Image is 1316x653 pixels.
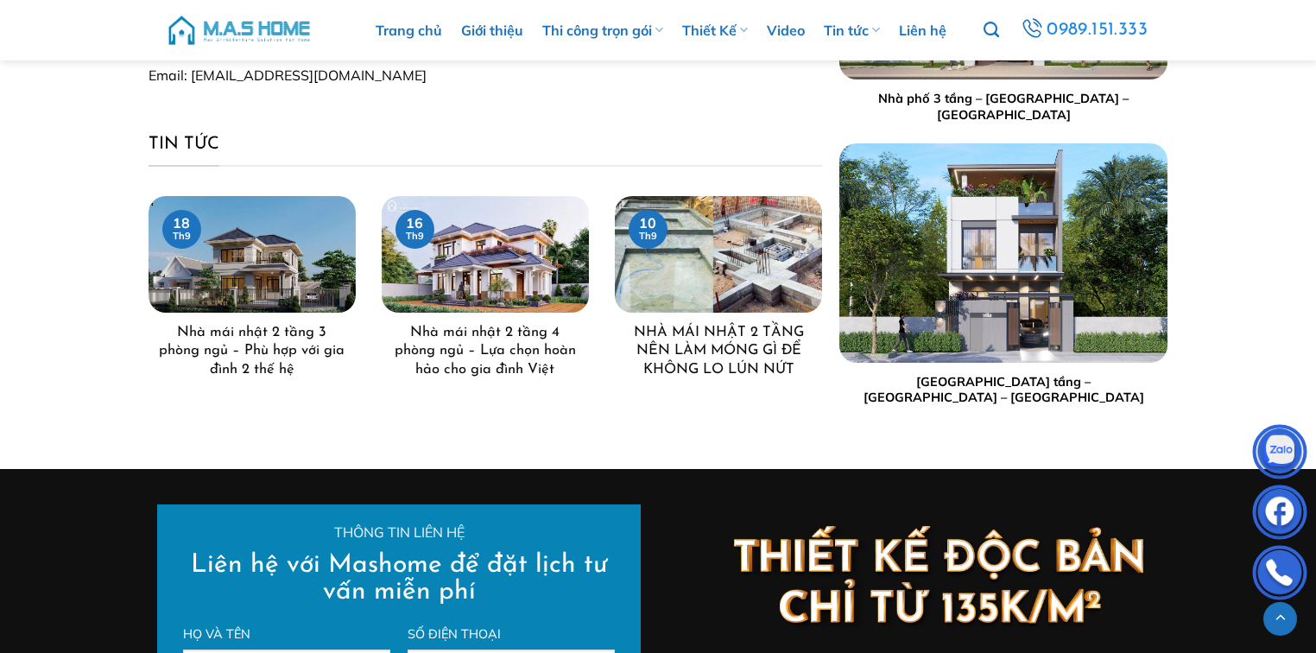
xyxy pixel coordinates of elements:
[183,552,615,605] h2: Liên hệ với Mashome để đặt lịch tư vấn miễn phí
[1254,489,1306,541] img: Facebook
[839,143,1168,362] img: Nhà phố 2,5 tầng - Anh Hoạch - Sóc Sơn
[157,324,347,380] a: Nhà mái nhật 2 tầng 3 phòng ngủ – Phù hợp với gia đình 2 thế hệ
[166,4,313,56] img: M.A.S HOME – Tổng Thầu Thiết Kế Và Xây Nhà Trọn Gói
[1254,549,1306,601] img: Phone
[408,624,615,644] label: Số điện thoại
[149,67,427,84] span: Email: [EMAIL_ADDRESS][DOMAIN_NAME]
[1254,428,1306,480] img: Zalo
[984,12,999,48] a: Tìm kiếm
[623,324,813,380] a: NHÀ MÁI NHẬT 2 TẦNG NÊN LÀM MÓNG GÌ ĐỂ KHÔNG LO LÚN NỨT
[1263,602,1297,636] a: Lên đầu trang
[1045,15,1151,45] span: 0989.151.333
[848,373,1160,405] a: [GEOGRAPHIC_DATA] tầng – [GEOGRAPHIC_DATA] – [GEOGRAPHIC_DATA]
[848,91,1160,123] a: Nhà phố 3 tầng – [GEOGRAPHIC_DATA] – [GEOGRAPHIC_DATA]
[149,130,219,167] span: Tin tức
[615,196,822,313] img: NHÀ MÁI NHẬT 2 TẦNG NÊN LÀM MÓNG GÌ ĐỂ KHÔNG LO LÚN NỨT 41
[382,196,589,313] img: Nhà mái nhật 2 tầng 4 phòng ngủ - Lựa chọn hoàn hảo cho gia đình Việt 23
[183,624,390,644] label: Họ và tên
[1015,14,1154,47] a: 0989.151.333
[183,522,615,544] p: Thông tin liên hệ
[149,196,356,313] img: Nhà mái nhật 2 tầng 3 phòng ngủ - Phù hợp với gia đình 2 thế hệ 11
[390,324,580,380] a: Nhà mái nhật 2 tầng 4 phòng ngủ – Lựa chọn hoàn hảo cho gia đình Việt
